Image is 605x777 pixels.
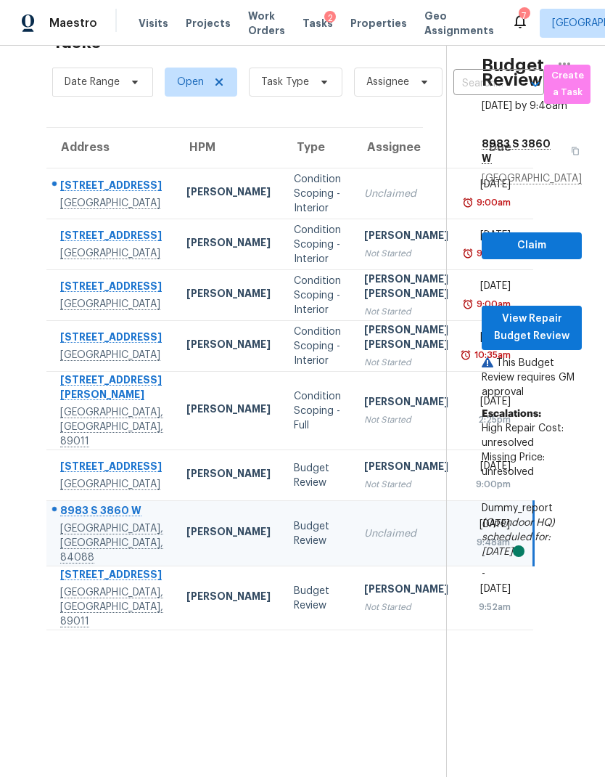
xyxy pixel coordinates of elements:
div: [PERSON_NAME] [186,402,271,420]
div: Not Started [364,355,448,370]
div: Not Started [364,246,448,261]
span: Properties [350,16,407,30]
span: View Repair Budget Review [493,310,570,346]
span: Open [177,75,204,89]
div: [PERSON_NAME] [186,235,271,253]
p: This Budget Review requires GM approval [482,356,582,399]
div: Condition Scoping - Interior [294,274,341,317]
div: [PERSON_NAME] [186,184,271,203]
button: Open [525,74,546,94]
input: Search by address [453,73,503,95]
button: Copy Address [562,131,582,171]
div: Condition Scoping - Full [294,389,341,433]
span: Claim [493,237,570,255]
div: [PERSON_NAME] [186,524,271,542]
div: [PERSON_NAME] [364,394,448,412]
div: Condition Scoping - Interior [294,325,341,368]
h2: Tasks [52,35,101,49]
div: Not Started [364,304,448,319]
button: View Repair Budget Review [482,306,582,350]
i: (Opendoor HQ) [482,518,555,528]
th: Type [282,128,353,168]
div: [PERSON_NAME] [186,589,271,607]
div: Budget Review [294,461,341,490]
div: Dummy_report [482,501,582,559]
span: Tasks [302,18,333,28]
span: Maestro [49,16,97,30]
div: Condition Scoping - Interior [294,172,341,216]
th: Address [46,128,175,168]
button: Create a Task [544,65,590,104]
span: Projects [186,16,231,30]
div: Not Started [364,412,448,427]
div: [DATE] by 9:48am [482,99,567,113]
div: [PERSON_NAME] [364,459,448,477]
div: Budget Review [294,584,341,613]
button: Claim [482,232,582,259]
div: Unclaimed [364,187,448,201]
span: Missing Price: unresolved [482,452,545,477]
span: Date Range [65,75,120,89]
div: 7 [519,9,529,23]
th: Assignee [353,128,460,168]
span: High Repair Cost: unresolved [482,423,564,448]
th: HPM [175,128,282,168]
div: [PERSON_NAME] [PERSON_NAME] [364,322,448,355]
div: [PERSON_NAME] [186,466,271,484]
h2: Budget Review [482,58,547,87]
b: Escalations: [482,409,541,419]
span: Create a Task [551,68,583,101]
div: Unclaimed [364,526,448,541]
div: [PERSON_NAME] [364,582,448,600]
div: 2 [324,11,336,25]
span: Task Type [261,75,309,89]
i: scheduled for: [DATE] [482,532,551,557]
div: Not Started [364,600,448,614]
span: Assignee [366,75,409,89]
div: Not Started [364,477,448,492]
div: [PERSON_NAME] [186,337,271,355]
span: Visits [139,16,168,30]
div: Condition Scoping - Interior [294,223,341,267]
span: Geo Assignments [424,9,494,38]
div: Budget Review [294,519,341,548]
div: [PERSON_NAME] [364,228,448,246]
div: [PERSON_NAME] [PERSON_NAME] [364,272,448,304]
p: - [482,566,582,581]
div: [PERSON_NAME] [186,286,271,304]
span: Work Orders [248,9,285,38]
